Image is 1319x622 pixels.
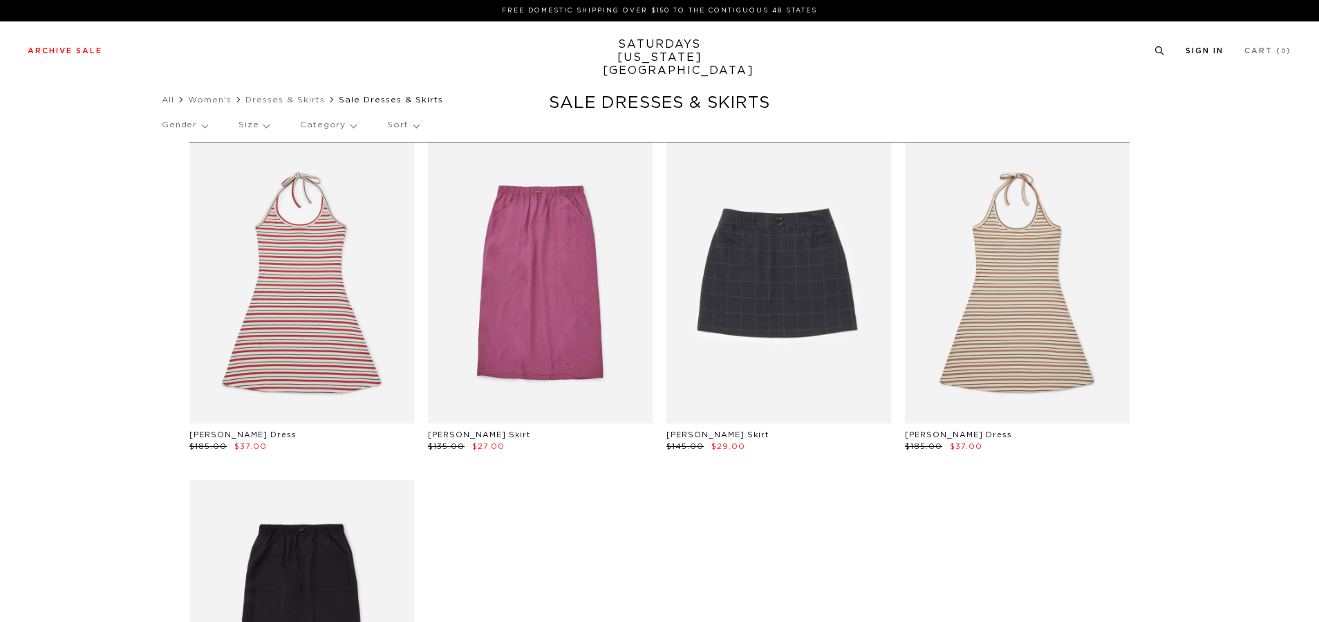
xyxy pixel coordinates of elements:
[238,109,269,141] p: Size
[603,38,717,77] a: SATURDAYS[US_STATE][GEOGRAPHIC_DATA]
[905,431,1012,439] a: [PERSON_NAME] Dress
[33,6,1286,16] p: FREE DOMESTIC SHIPPING OVER $150 TO THE CONTIGUOUS 48 STATES
[245,95,325,104] a: Dresses & Skirts
[472,443,505,450] span: $27.00
[428,443,465,450] span: $135.00
[339,95,443,104] span: Sale Dresses & Skirts
[666,443,704,450] span: $145.00
[162,109,207,141] p: Gender
[1281,48,1287,55] small: 0
[300,109,356,141] p: Category
[188,95,232,104] a: Women's
[1186,47,1224,55] a: Sign In
[28,47,102,55] a: Archive Sale
[189,431,297,439] a: [PERSON_NAME] Dress
[387,109,418,141] p: Sort
[234,443,267,450] span: $37.00
[950,443,982,450] span: $37.00
[666,431,769,439] a: [PERSON_NAME] Skirt
[189,443,227,450] span: $185.00
[428,431,530,439] a: [PERSON_NAME] Skirt
[711,443,745,450] span: $29.00
[1244,47,1291,55] a: Cart (0)
[905,443,942,450] span: $185.00
[162,95,174,104] a: All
